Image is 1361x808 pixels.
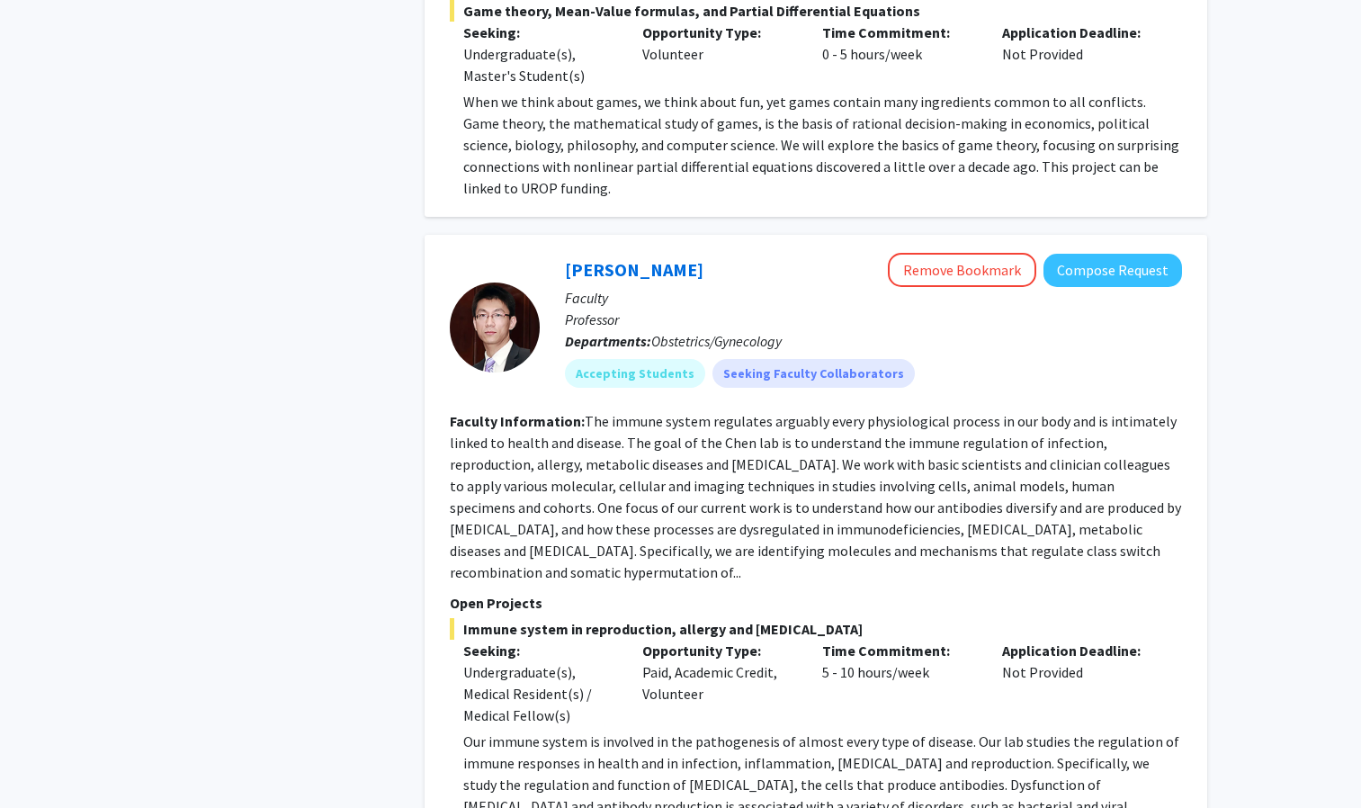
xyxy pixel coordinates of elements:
[450,592,1182,614] p: Open Projects
[712,359,915,388] mat-chip: Seeking Faculty Collaborators
[463,93,1179,197] span: When we think about games, we think about fun, yet games contain many ingredients common to all c...
[888,253,1036,287] button: Remove Bookmark
[809,640,989,726] div: 5 - 10 hours/week
[450,412,585,430] b: Faculty Information:
[809,22,989,86] div: 0 - 5 hours/week
[463,640,616,661] p: Seeking:
[822,22,975,43] p: Time Commitment:
[565,309,1182,330] p: Professor
[565,287,1182,309] p: Faculty
[565,359,705,388] mat-chip: Accepting Students
[651,332,782,350] span: Obstetrics/Gynecology
[450,618,1182,640] span: Immune system in reproduction, allergy and [MEDICAL_DATA]
[450,412,1181,581] fg-read-more: The immune system regulates arguably every physiological process in our body and is intimately li...
[463,22,616,43] p: Seeking:
[463,43,616,86] div: Undergraduate(s), Master's Student(s)
[989,22,1168,86] div: Not Provided
[822,640,975,661] p: Time Commitment:
[1043,254,1182,287] button: Compose Request to Kang Chen
[989,640,1168,726] div: Not Provided
[642,22,795,43] p: Opportunity Type:
[1002,22,1155,43] p: Application Deadline:
[629,22,809,86] div: Volunteer
[463,661,616,726] div: Undergraduate(s), Medical Resident(s) / Medical Fellow(s)
[565,258,703,281] a: [PERSON_NAME]
[642,640,795,661] p: Opportunity Type:
[13,727,76,795] iframe: Chat
[565,332,651,350] b: Departments:
[629,640,809,726] div: Paid, Academic Credit, Volunteer
[1002,640,1155,661] p: Application Deadline:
